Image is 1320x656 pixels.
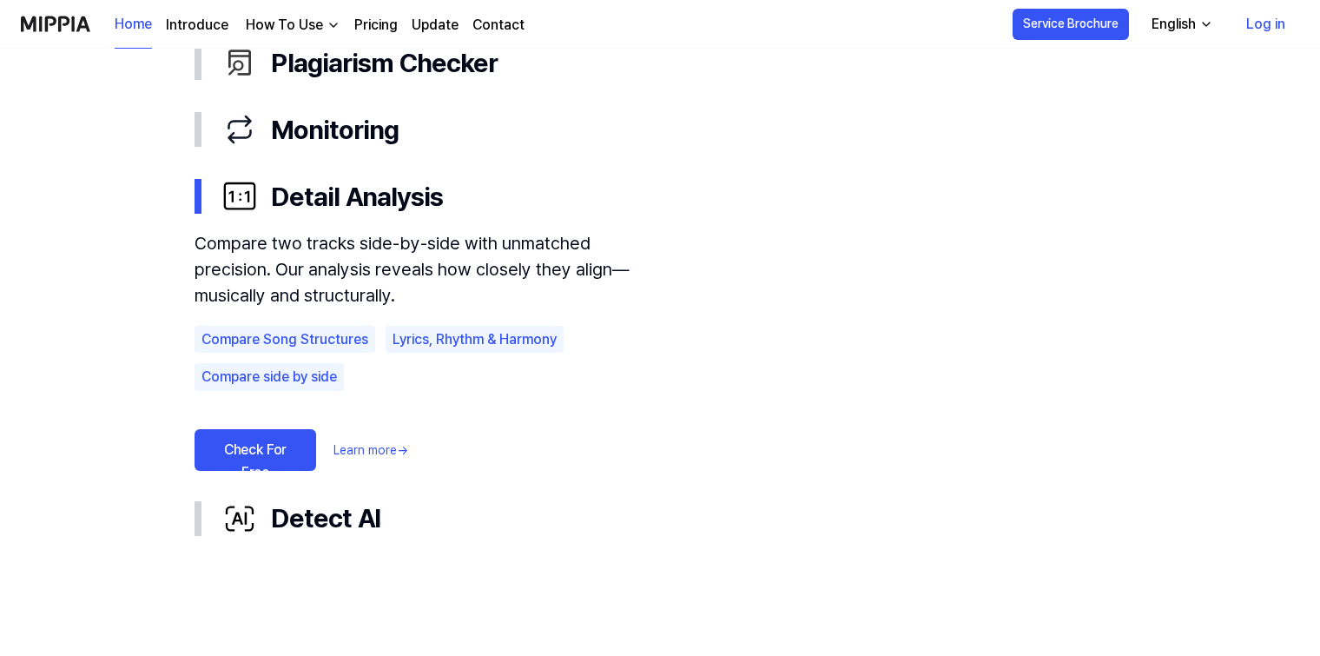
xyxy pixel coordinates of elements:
[333,441,408,460] a: Learn more→
[327,18,340,32] img: down
[195,230,663,308] div: Compare two tracks side-by-side with unmatched precision. Our analysis reveals how closely they a...
[1013,9,1129,40] button: Service Brochure
[195,30,1125,96] button: Plagiarism Checker
[195,163,1125,230] button: Detail Analysis
[222,110,1125,149] div: Monitoring
[354,15,398,36] a: Pricing
[222,499,1125,538] div: Detect AI
[166,15,228,36] a: Introduce
[222,43,1125,83] div: Plagiarism Checker
[412,15,459,36] a: Update
[115,1,152,49] a: Home
[195,363,344,391] div: Compare side by side
[1138,7,1224,42] button: English
[195,96,1125,163] button: Monitoring
[195,326,375,354] div: Compare Song Structures
[472,15,525,36] a: Contact
[1148,14,1199,35] div: English
[195,230,1125,485] div: Detail Analysis
[195,485,1125,552] button: Detect AI
[386,326,564,354] div: Lyrics, Rhythm & Harmony
[242,15,340,36] button: How To Use
[242,15,327,36] div: How To Use
[195,429,316,471] a: Check For Free
[222,177,1125,216] div: Detail Analysis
